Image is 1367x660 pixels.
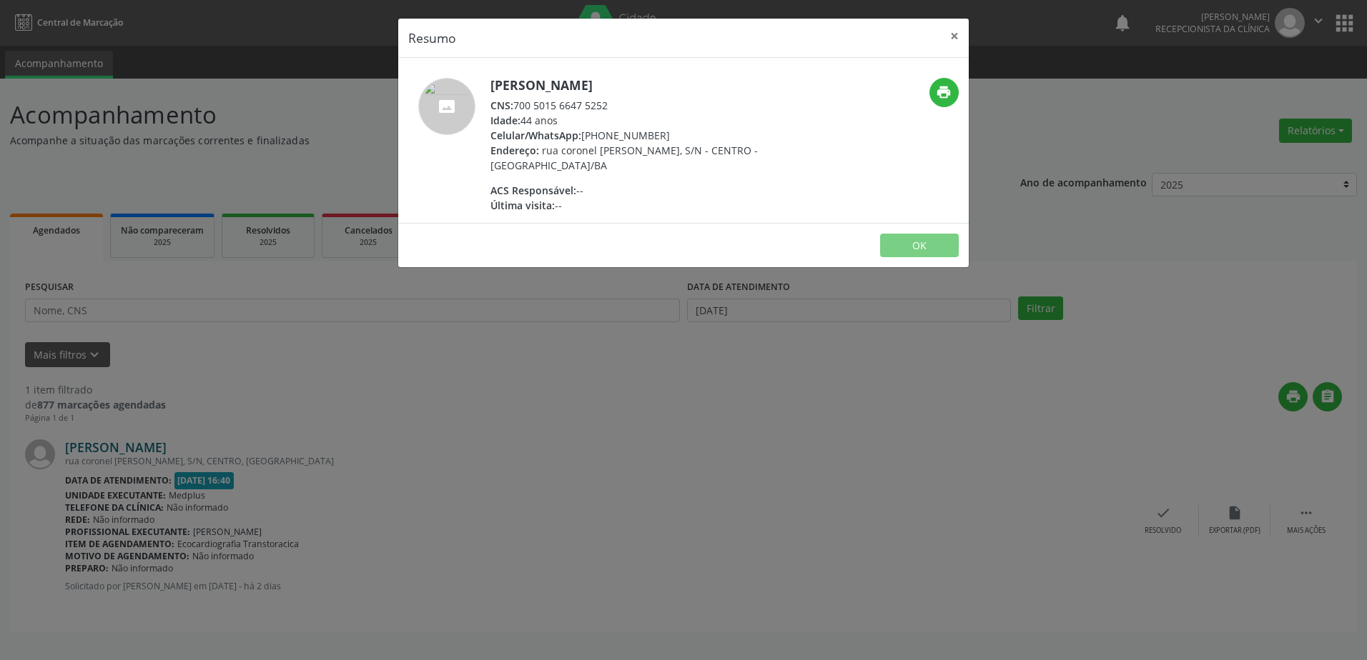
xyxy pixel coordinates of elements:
button: Close [940,19,969,54]
i: print [936,84,952,100]
span: Última visita: [490,199,555,212]
span: rua coronel [PERSON_NAME], S/N - CENTRO - [GEOGRAPHIC_DATA]/BA [490,144,758,172]
span: Endereço: [490,144,539,157]
div: [PHONE_NUMBER] [490,128,769,143]
span: Idade: [490,114,520,127]
button: OK [880,234,959,258]
h5: [PERSON_NAME] [490,78,769,93]
div: 700 5015 6647 5252 [490,98,769,113]
span: Celular/WhatsApp: [490,129,581,142]
h5: Resumo [408,29,456,47]
span: ACS Responsável: [490,184,576,197]
div: -- [490,183,769,198]
span: CNS: [490,99,513,112]
div: -- [490,198,769,213]
div: 44 anos [490,113,769,128]
button: print [929,78,959,107]
img: accompaniment [418,78,475,135]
